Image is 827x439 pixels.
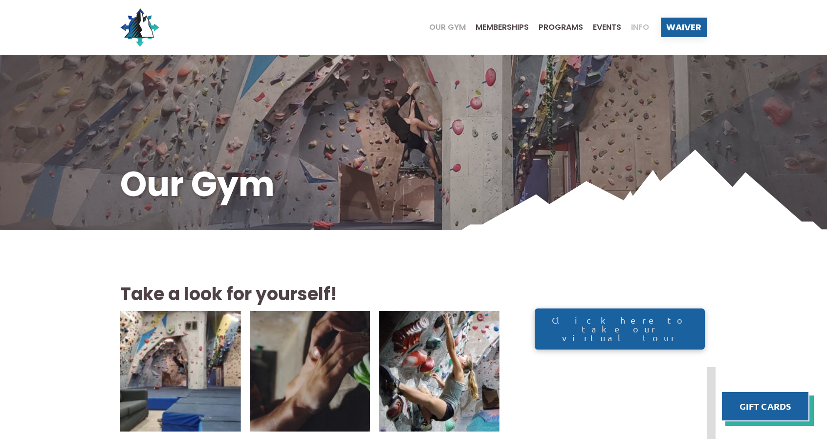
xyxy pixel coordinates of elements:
span: Our Gym [429,23,466,31]
span: Click here to take our virtual tour [544,316,695,342]
a: Our Gym [419,23,466,31]
span: Waiver [666,23,701,32]
a: Programs [529,23,583,31]
a: Info [621,23,649,31]
span: Programs [539,23,583,31]
a: Waiver [661,18,707,37]
span: Memberships [476,23,529,31]
span: Events [593,23,621,31]
a: Events [583,23,621,31]
img: North Wall Logo [120,8,159,47]
a: Click here to take our virtual tour [535,308,705,350]
a: Memberships [466,23,529,31]
h2: Take a look for yourself! [120,282,500,307]
span: Info [631,23,649,31]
